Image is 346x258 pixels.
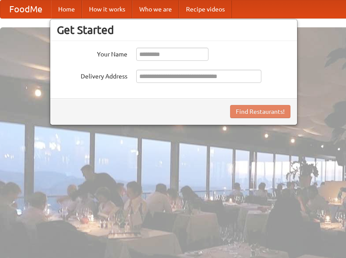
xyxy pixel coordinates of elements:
[57,70,127,81] label: Delivery Address
[230,105,290,118] button: Find Restaurants!
[82,0,132,18] a: How it works
[0,0,51,18] a: FoodMe
[57,48,127,59] label: Your Name
[51,0,82,18] a: Home
[179,0,232,18] a: Recipe videos
[132,0,179,18] a: Who we are
[57,23,290,37] h3: Get Started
